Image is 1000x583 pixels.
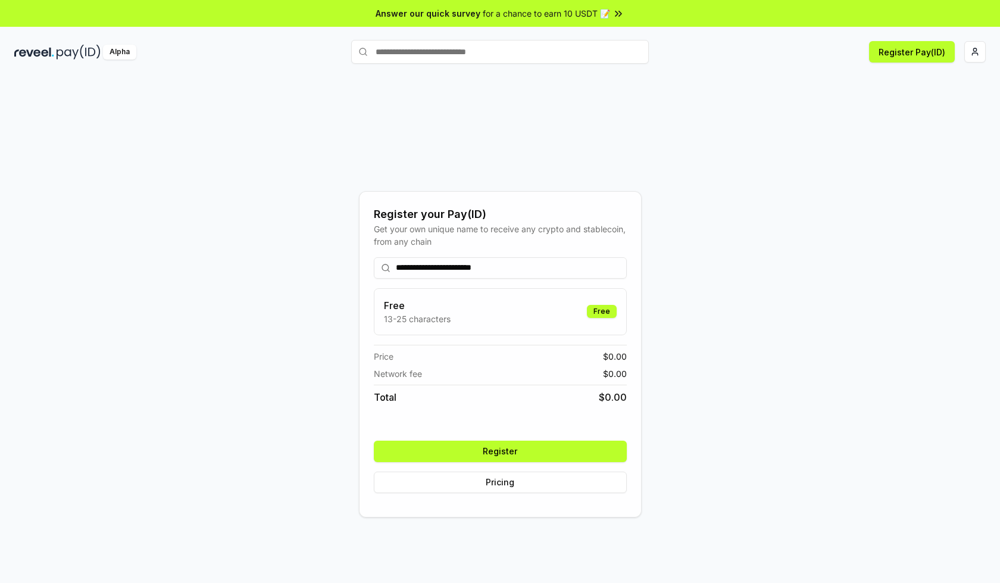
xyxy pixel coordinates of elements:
span: Network fee [374,367,422,380]
span: Answer our quick survey [376,7,480,20]
img: reveel_dark [14,45,54,60]
span: Price [374,350,393,363]
div: Free [587,305,617,318]
p: 13-25 characters [384,313,451,325]
span: Total [374,390,396,404]
span: $ 0.00 [603,350,627,363]
span: for a chance to earn 10 USDT 📝 [483,7,610,20]
div: Register your Pay(ID) [374,206,627,223]
div: Get your own unique name to receive any crypto and stablecoin, from any chain [374,223,627,248]
span: $ 0.00 [603,367,627,380]
div: Alpha [103,45,136,60]
span: $ 0.00 [599,390,627,404]
button: Register [374,441,627,462]
h3: Free [384,298,451,313]
button: Register Pay(ID) [869,41,955,63]
img: pay_id [57,45,101,60]
button: Pricing [374,472,627,493]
